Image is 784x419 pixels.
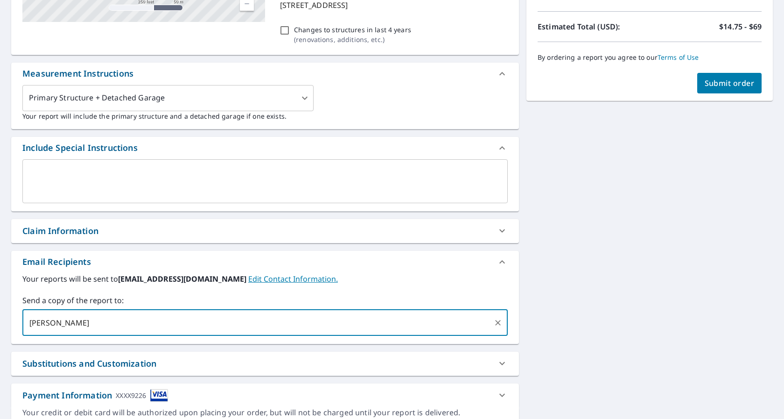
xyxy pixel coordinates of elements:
p: $14.75 - $69 [719,21,762,32]
div: Measurement Instructions [22,67,133,80]
p: ( renovations, additions, etc. ) [294,35,411,44]
button: Clear [491,316,504,329]
p: Changes to structures in last 4 years [294,25,411,35]
p: Estimated Total (USD): [538,21,650,32]
div: Substitutions and Customization [22,357,156,370]
div: Email Recipients [22,256,91,268]
a: EditContactInfo [248,274,338,284]
div: Include Special Instructions [11,137,519,159]
button: Submit order [697,73,762,93]
div: Primary Structure + Detached Garage [22,85,314,111]
img: cardImage [150,389,168,402]
div: Claim Information [11,219,519,243]
div: XXXX9226 [116,389,146,402]
span: Submit order [705,78,755,88]
div: Substitutions and Customization [11,352,519,376]
p: By ordering a report you agree to our [538,53,762,62]
a: Terms of Use [658,53,699,62]
div: Measurement Instructions [11,63,519,85]
p: Your report will include the primary structure and a detached garage if one exists. [22,111,508,121]
div: Include Special Instructions [22,142,138,154]
label: Send a copy of the report to: [22,295,508,306]
div: Claim Information [22,225,98,237]
div: Email Recipients [11,251,519,273]
div: Payment InformationXXXX9226cardImage [11,383,519,407]
div: Payment Information [22,389,168,402]
b: [EMAIL_ADDRESS][DOMAIN_NAME] [118,274,248,284]
label: Your reports will be sent to [22,273,508,284]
